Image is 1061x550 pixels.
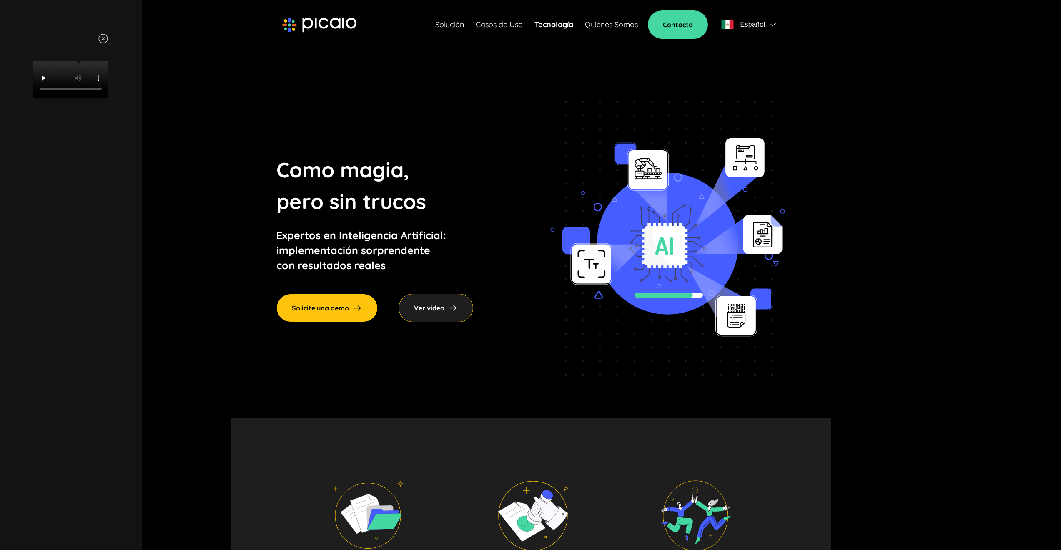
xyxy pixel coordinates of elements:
[585,19,638,30] a: Quiénes Somos
[33,61,108,98] video: Your browser does not support HTML video.
[448,303,458,313] img: arrow-right
[98,33,108,44] img: video-close-icon
[352,303,362,313] img: arrow-right
[648,10,708,39] a: Contacto
[276,228,473,273] p: Expertos en Inteligencia Artificial: implementación sorprendente con resultados reales
[476,19,523,30] a: Casos de Uso
[770,23,776,26] img: flag
[435,19,464,30] a: Solución
[276,154,473,217] p: Como magia, pero sin trucos
[399,294,473,322] div: Ver video
[718,16,779,33] button: flagEspañolflag
[534,19,573,30] a: Tecnología
[740,19,765,30] span: Español
[276,294,378,322] a: Solicite una demo
[550,101,785,376] img: image
[282,18,356,33] img: picaio-logo
[721,20,734,29] img: flag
